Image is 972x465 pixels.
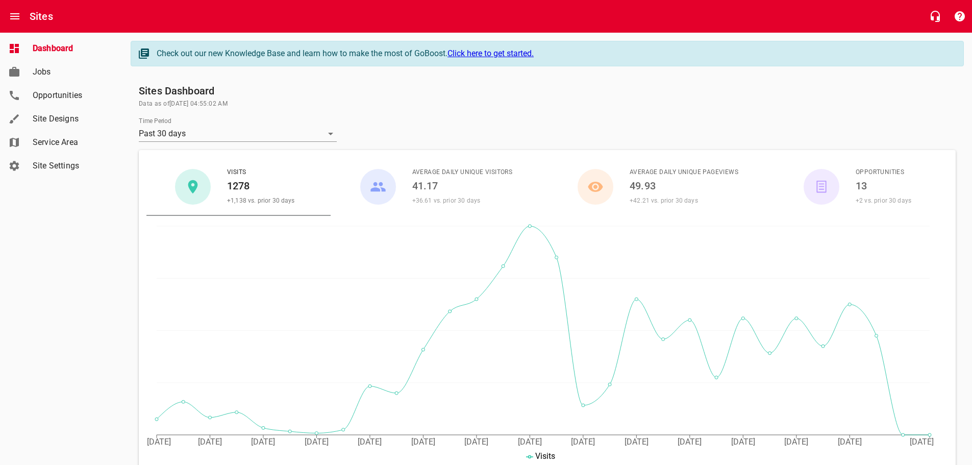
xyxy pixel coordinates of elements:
[625,437,649,447] tspan: [DATE]
[518,437,542,447] tspan: [DATE]
[227,178,295,194] h6: 1278
[412,167,513,178] span: Average Daily Unique Visitors
[856,178,911,194] h6: 13
[139,126,337,142] div: Past 30 days
[157,47,953,60] div: Check out our new Knowledge Base and learn how to make the most of GoBoost.
[948,4,972,29] button: Support Portal
[630,197,698,204] span: +42.21 vs. prior 30 days
[856,167,911,178] span: Opportunities
[139,118,171,124] label: Time Period
[838,437,862,447] tspan: [DATE]
[33,160,110,172] span: Site Settings
[678,437,702,447] tspan: [DATE]
[3,4,27,29] button: Open drawer
[305,437,329,447] tspan: [DATE]
[630,178,738,194] h6: 49.93
[33,42,110,55] span: Dashboard
[411,437,435,447] tspan: [DATE]
[227,167,295,178] span: Visits
[358,437,382,447] tspan: [DATE]
[630,167,738,178] span: Average Daily Unique Pageviews
[731,437,755,447] tspan: [DATE]
[447,48,534,58] a: Click here to get started.
[412,197,481,204] span: +36.61 vs. prior 30 days
[923,4,948,29] button: Live Chat
[784,437,808,447] tspan: [DATE]
[464,437,488,447] tspan: [DATE]
[33,113,110,125] span: Site Designs
[33,66,110,78] span: Jobs
[33,89,110,102] span: Opportunities
[198,437,222,447] tspan: [DATE]
[535,451,555,461] span: Visits
[910,437,934,447] tspan: [DATE]
[856,197,911,204] span: +2 vs. prior 30 days
[139,83,956,99] h6: Sites Dashboard
[571,437,595,447] tspan: [DATE]
[139,99,956,109] span: Data as of [DATE] 04:55:02 AM
[251,437,275,447] tspan: [DATE]
[147,437,171,447] tspan: [DATE]
[412,178,513,194] h6: 41.17
[227,197,295,204] span: +1,138 vs. prior 30 days
[30,8,53,25] h6: Sites
[33,136,110,149] span: Service Area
